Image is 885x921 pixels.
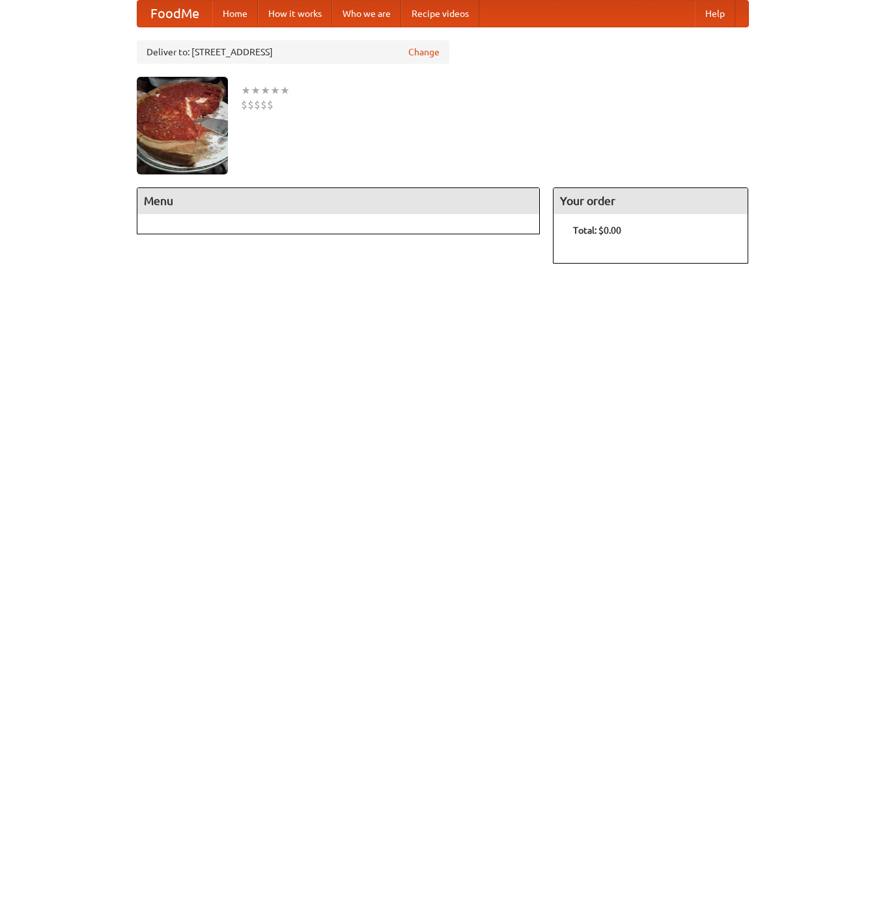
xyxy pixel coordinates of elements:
li: $ [260,98,267,112]
li: $ [247,98,254,112]
li: $ [267,98,274,112]
li: ★ [280,83,290,98]
a: Who we are [332,1,401,27]
a: Recipe videos [401,1,479,27]
a: Home [212,1,258,27]
img: angular.jpg [137,77,228,174]
a: FoodMe [137,1,212,27]
li: ★ [270,83,280,98]
h4: Your order [554,188,748,214]
li: ★ [260,83,270,98]
li: $ [241,98,247,112]
li: ★ [251,83,260,98]
a: How it works [258,1,332,27]
a: Change [408,46,440,59]
a: Help [695,1,735,27]
b: Total: $0.00 [573,225,621,236]
li: $ [254,98,260,112]
div: Deliver to: [STREET_ADDRESS] [137,40,449,64]
h4: Menu [137,188,540,214]
li: ★ [241,83,251,98]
